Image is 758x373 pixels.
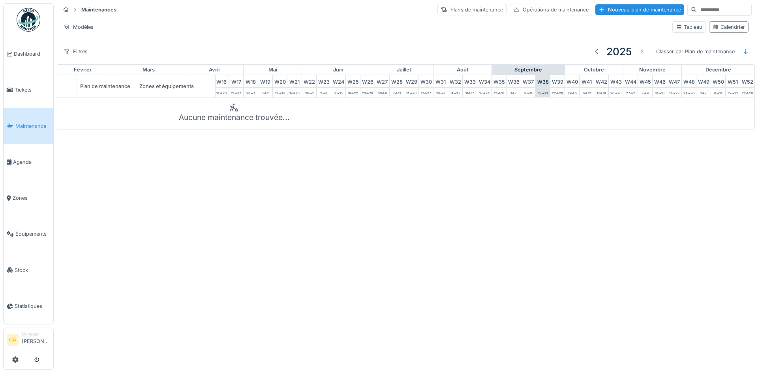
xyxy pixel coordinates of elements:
a: Tickets [4,72,53,108]
div: 1 -> 7 [507,88,521,97]
li: CA [7,334,19,346]
div: Plans de maintenance [437,4,507,15]
div: Aucune maintenance trouvée... [179,112,290,123]
div: W 34 [477,75,492,87]
span: Tickets [15,86,50,94]
div: W 20 [273,75,287,87]
div: 3 -> 9 [638,88,652,97]
span: Stock [15,266,50,274]
div: Tableau [676,23,702,31]
strong: Maintenances [78,6,120,13]
div: W 41 [580,75,594,87]
div: W 49 [696,75,711,87]
div: 10 -> 16 [653,88,667,97]
span: Statistiques [15,302,50,310]
div: W 43 [609,75,623,87]
div: W 38 [536,75,550,87]
div: 2 -> 8 [317,88,331,97]
div: W 39 [550,75,565,87]
div: W 27 [375,75,389,87]
div: W 42 [594,75,608,87]
div: juillet [375,65,433,75]
div: W 21 [287,75,302,87]
div: W 17 [229,75,243,87]
div: W 36 [507,75,521,87]
div: 21 -> 27 [419,88,433,97]
div: Calendrier [713,23,745,31]
a: Maintenance [4,108,53,144]
span: Agenda [13,158,50,166]
div: 26 -> 1 [302,88,316,97]
div: W 16 [214,75,229,87]
div: 23 -> 29 [360,88,375,97]
div: W 24 [331,75,345,87]
a: Zones [4,180,53,216]
a: Dashboard [4,36,53,72]
div: 8 -> 14 [521,88,535,97]
div: W 40 [565,75,579,87]
div: 16 -> 22 [346,88,360,97]
div: W 22 [302,75,316,87]
div: W 50 [711,75,725,87]
div: W 35 [492,75,506,87]
div: 20 -> 26 [609,88,623,97]
div: 15 -> 21 [726,88,740,97]
div: septembre [492,65,565,75]
div: 30 -> 6 [375,88,389,97]
div: 28 -> 3 [433,88,448,97]
div: Opérations de maintenance [510,4,592,15]
div: 12 -> 18 [273,88,287,97]
a: Équipements [4,216,53,252]
li: [PERSON_NAME] [22,331,50,348]
div: 28 -> 4 [244,88,258,97]
span: Dashboard [14,50,50,58]
h3: 2025 [606,45,632,58]
div: octobre [565,65,623,75]
div: W 19 [258,75,272,87]
div: 14 -> 20 [404,88,418,97]
div: mars [112,65,185,75]
div: W 37 [521,75,535,87]
div: W 29 [404,75,418,87]
div: W 26 [360,75,375,87]
span: Maintenance [15,122,50,130]
div: 22 -> 28 [550,88,565,97]
img: Badge_color-CXgf-gQk.svg [17,8,40,32]
div: février [54,65,112,75]
div: W 28 [390,75,404,87]
span: Équipements [15,230,50,238]
a: Agenda [4,144,53,180]
div: 15 -> 21 [536,88,550,97]
div: 8 -> 14 [711,88,725,97]
div: Classer par Plan de maintenance [653,46,738,57]
a: Stock [4,252,53,288]
div: 25 -> 31 [492,88,506,97]
a: Statistiques [4,288,53,324]
div: W 48 [682,75,696,87]
div: Zones et équipements [136,75,215,97]
div: Modèles [60,21,97,33]
div: août [433,65,492,75]
div: W 31 [433,75,448,87]
div: 22 -> 28 [740,88,754,97]
div: W 23 [317,75,331,87]
div: 1 -> 7 [696,88,711,97]
div: W 52 [740,75,754,87]
div: W 46 [653,75,667,87]
div: W 30 [419,75,433,87]
div: Manager [22,331,50,337]
div: Filtres [60,46,91,57]
div: 21 -> 27 [229,88,243,97]
div: Plan de maintenance [77,75,156,97]
div: 13 -> 19 [594,88,608,97]
div: W 25 [346,75,360,87]
div: 24 -> 30 [682,88,696,97]
div: W 47 [667,75,681,87]
div: 4 -> 10 [448,88,462,97]
div: avril [185,65,243,75]
div: décembre [682,65,754,75]
div: 14 -> 20 [214,88,229,97]
div: 6 -> 12 [580,88,594,97]
div: W 45 [638,75,652,87]
div: mai [244,65,302,75]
